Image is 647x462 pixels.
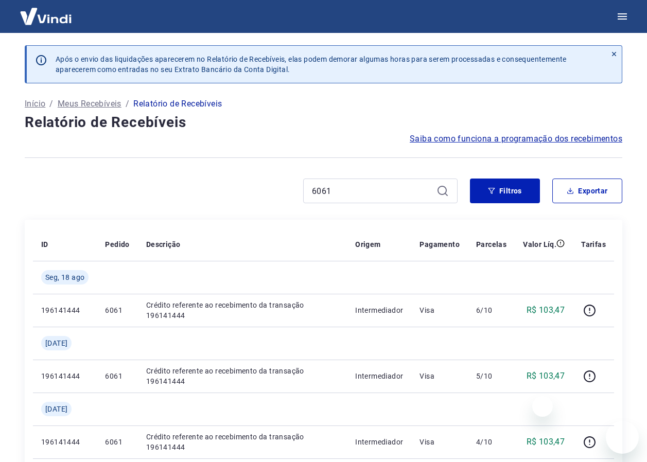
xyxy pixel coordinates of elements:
[523,239,556,250] p: Valor Líq.
[146,366,339,386] p: Crédito referente ao recebimento da transação 196141444
[146,300,339,321] p: Crédito referente ao recebimento da transação 196141444
[419,437,460,447] p: Visa
[419,305,460,315] p: Visa
[126,98,129,110] p: /
[527,370,565,382] p: R$ 103,47
[552,179,622,203] button: Exportar
[25,112,622,133] h4: Relatório de Recebíveis
[41,305,89,315] p: 196141444
[527,304,565,316] p: R$ 103,47
[41,437,89,447] p: 196141444
[606,421,639,454] iframe: Botão para abrir a janela de mensagens
[25,98,45,110] a: Início
[355,239,380,250] p: Origem
[45,338,67,348] span: [DATE]
[470,179,540,203] button: Filtros
[410,133,622,145] a: Saiba como funciona a programação dos recebimentos
[146,239,181,250] p: Descrição
[105,371,129,381] p: 6061
[312,183,432,199] input: Busque pelo número do pedido
[476,239,506,250] p: Parcelas
[133,98,222,110] p: Relatório de Recebíveis
[355,371,403,381] p: Intermediador
[45,272,84,282] span: Seg, 18 ago
[581,239,606,250] p: Tarifas
[41,371,89,381] p: 196141444
[355,437,403,447] p: Intermediador
[105,239,129,250] p: Pedido
[12,1,79,32] img: Vindi
[476,437,506,447] p: 4/10
[105,437,129,447] p: 6061
[58,98,121,110] a: Meus Recebíveis
[532,396,553,417] iframe: Fechar mensagem
[105,305,129,315] p: 6061
[419,371,460,381] p: Visa
[49,98,53,110] p: /
[476,305,506,315] p: 6/10
[527,436,565,448] p: R$ 103,47
[41,239,48,250] p: ID
[355,305,403,315] p: Intermediador
[45,404,67,414] span: [DATE]
[56,54,598,75] p: Após o envio das liquidações aparecerem no Relatório de Recebíveis, elas podem demorar algumas ho...
[419,239,460,250] p: Pagamento
[146,432,339,452] p: Crédito referente ao recebimento da transação 196141444
[476,371,506,381] p: 5/10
